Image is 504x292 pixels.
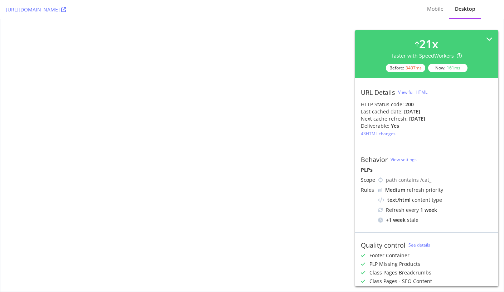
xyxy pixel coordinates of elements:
[409,115,425,122] div: [DATE]
[369,252,409,259] div: Footer Container
[378,196,493,204] div: content type
[361,131,396,137] div: 43 HTML changes
[386,216,406,224] div: + 1 week
[385,186,405,194] div: Medium
[361,108,403,115] div: Last cached date:
[398,89,427,95] div: View full HTML
[405,101,414,108] strong: 200
[361,122,389,130] div: Deliverable:
[386,176,493,184] div: path contains /cat_
[404,108,420,115] div: [DATE]
[428,64,467,72] div: Now:
[369,261,420,268] div: PLP Missing Products
[369,269,431,276] div: Class Pages Breadcrumbs
[361,166,493,174] div: PLPs
[392,52,462,59] div: faster with SpeedWorkers
[419,36,438,52] div: 21 x
[398,87,427,98] button: View full HTML
[361,88,395,96] div: URL Details
[378,188,382,192] img: j32suk7ufU7viAAAAAElFTkSuQmCC
[378,206,493,214] div: Refresh every
[385,186,443,194] div: refresh priority
[408,242,430,248] a: See details
[387,196,411,204] div: text/html
[361,101,493,108] div: HTTP Status code:
[406,65,422,71] div: 3407 ms
[369,278,432,285] div: Class Pages - SEO Content
[361,176,375,184] div: Scope
[427,5,444,13] div: Mobile
[391,156,417,162] a: View settings
[420,206,437,214] div: 1 week
[361,186,375,194] div: Rules
[361,156,388,164] div: Behavior
[386,64,425,72] div: Before:
[455,5,475,13] div: Desktop
[447,65,460,71] div: 161 ms
[361,115,408,122] div: Next cache refresh:
[378,216,493,224] div: stale
[391,122,399,130] div: Yes
[361,130,396,138] button: 43HTML changes
[6,6,66,13] a: [URL][DOMAIN_NAME]
[361,241,406,249] div: Quality control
